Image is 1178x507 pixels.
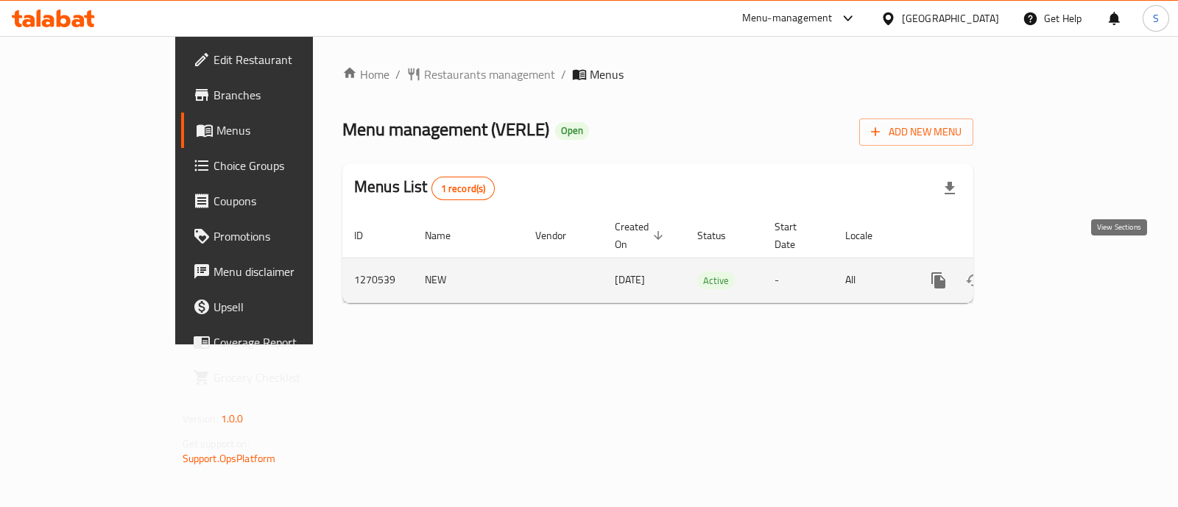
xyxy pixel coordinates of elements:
span: Start Date [775,218,816,253]
span: Name [425,227,470,244]
span: Get support on: [183,434,250,453]
a: Restaurants management [406,65,555,83]
td: NEW [413,258,523,302]
div: [GEOGRAPHIC_DATA] [902,10,999,26]
span: Edit Restaurant [214,51,360,68]
span: Branches [214,86,360,104]
span: Created On [615,218,668,253]
span: Coupons [214,192,360,210]
span: Menus [590,65,624,83]
a: Promotions [181,219,372,254]
a: Menu disclaimer [181,254,372,289]
span: ID [354,227,382,244]
button: Change Status [956,263,992,298]
a: Branches [181,77,372,113]
span: Add New Menu [871,123,962,141]
span: Menus [216,121,360,139]
a: Coupons [181,183,372,219]
li: / [561,65,566,83]
a: Grocery Checklist [181,360,372,395]
td: 1270539 [342,258,413,302]
a: Edit Restaurant [181,42,372,77]
a: Menus [181,113,372,148]
span: Locale [845,227,892,244]
span: Open [555,124,589,137]
span: Status [697,227,745,244]
nav: breadcrumb [342,65,973,83]
span: Promotions [214,227,360,245]
div: Menu-management [742,10,833,27]
span: Menu management ( VERLE ) [342,113,549,146]
span: Upsell [214,298,360,316]
td: All [833,258,909,302]
span: Active [697,272,735,289]
span: Vendor [535,227,585,244]
span: Version: [183,409,219,428]
div: Open [555,122,589,140]
td: - [763,258,833,302]
h2: Menus List [354,176,495,200]
span: Choice Groups [214,157,360,174]
div: Export file [932,171,967,206]
span: S [1153,10,1159,26]
span: Grocery Checklist [214,369,360,386]
div: Total records count [431,177,495,200]
button: more [921,263,956,298]
a: Support.OpsPlatform [183,449,276,468]
span: 1.0.0 [221,409,244,428]
span: 1 record(s) [432,182,495,196]
th: Actions [909,213,1074,258]
span: [DATE] [615,270,645,289]
a: Choice Groups [181,148,372,183]
span: Menu disclaimer [214,263,360,280]
table: enhanced table [342,213,1074,303]
a: Upsell [181,289,372,325]
button: Add New Menu [859,118,973,146]
li: / [395,65,401,83]
a: Coverage Report [181,325,372,360]
span: Restaurants management [424,65,555,83]
span: Coverage Report [214,333,360,351]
